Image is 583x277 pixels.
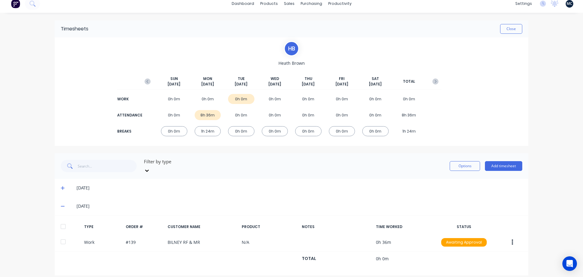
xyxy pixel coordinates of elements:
div: [DATE] [77,203,522,209]
div: 8h 36m [396,110,422,120]
div: NOTES [302,224,371,230]
span: [DATE] [336,81,348,87]
button: Options [450,161,480,171]
div: TIME WORKED [376,224,431,230]
div: 0h 0m [228,110,254,120]
div: 0h 0m [228,94,254,104]
button: Add timesheet [485,161,522,171]
span: SUN [170,76,178,81]
span: [DATE] [268,81,281,87]
div: 0h 0m [295,94,322,104]
button: Close [500,24,522,34]
div: 1h 24m [195,126,221,136]
div: Timesheets [61,25,88,33]
div: 0h 0m [262,126,288,136]
span: THU [305,76,312,81]
span: [DATE] [168,81,180,87]
span: FRI [339,76,345,81]
div: 0h 0m [195,94,221,104]
div: 0h 0m [295,110,322,120]
div: 0h 0m [228,126,254,136]
div: 0h 0m [262,110,288,120]
div: 1h 24m [396,126,422,136]
div: ORDER # [126,224,163,230]
div: 0h 0m [161,126,187,136]
div: 0h 0m [396,94,422,104]
div: 0h 0m [329,126,355,136]
div: 8h 36m [195,110,221,120]
div: 0h 0m [295,126,322,136]
span: [DATE] [235,81,247,87]
div: 0h 0m [329,110,355,120]
div: 0h 0m [262,94,288,104]
span: WED [271,76,279,81]
span: [DATE] [302,81,315,87]
span: Heath Brown [278,60,305,66]
div: WORK [117,96,141,102]
input: Search... [78,160,137,172]
span: MON [203,76,212,81]
span: TOTAL [403,79,415,84]
div: CUSTOMER NAME [168,224,237,230]
span: [DATE] [369,81,382,87]
div: 0h 0m [161,110,187,120]
div: H B [284,41,299,56]
div: [DATE] [77,185,522,191]
div: 0h 0m [362,110,389,120]
div: 0h 0m [362,126,389,136]
div: 0h 0m [362,94,389,104]
span: MC [567,1,572,6]
div: ATTENDANCE [117,113,141,118]
div: STATUS [436,224,492,230]
span: [DATE] [201,81,214,87]
span: SAT [372,76,379,81]
div: 0h 0m [329,94,355,104]
div: Open Intercom Messenger [562,256,577,271]
div: PRODUCT [242,224,297,230]
div: Awaiting Approval [441,238,487,247]
div: 0h 0m [161,94,187,104]
div: BREAKS [117,129,141,134]
div: TYPE [84,224,121,230]
span: TUE [238,76,245,81]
